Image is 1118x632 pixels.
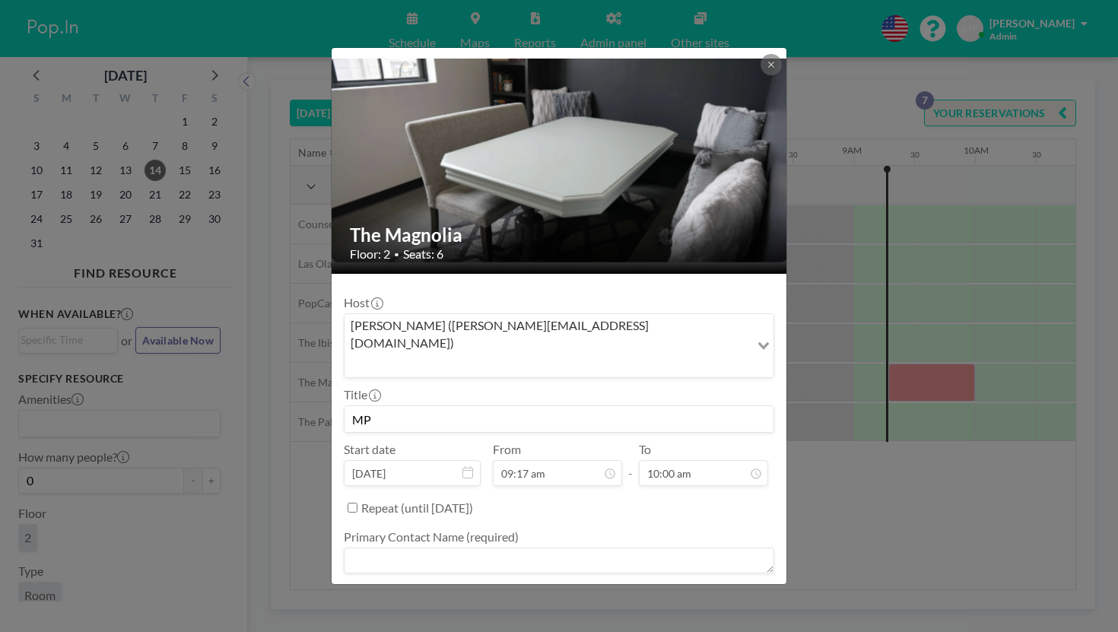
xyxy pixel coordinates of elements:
label: Host [344,295,382,310]
span: Floor: 2 [350,246,390,262]
label: Start date [344,442,395,457]
input: Search for option [346,354,748,374]
span: • [394,249,399,260]
h2: The Magnolia [350,224,770,246]
span: - [628,447,633,481]
span: Seats: 6 [403,246,443,262]
label: To [639,442,651,457]
span: [PERSON_NAME] ([PERSON_NAME][EMAIL_ADDRESS][DOMAIN_NAME]) [348,317,747,351]
label: Repeat (until [DATE]) [361,500,473,516]
label: Primary Contact Name (required) [344,529,519,545]
input: Morgan's reservation [345,406,773,432]
img: 537.png [332,59,788,264]
label: From [493,442,521,457]
label: Title [344,387,380,402]
div: Search for option [345,314,773,377]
